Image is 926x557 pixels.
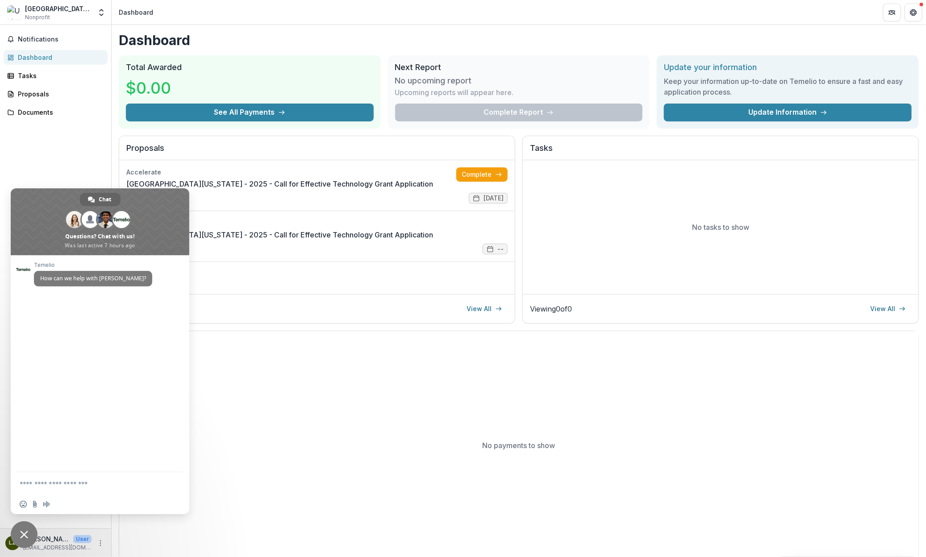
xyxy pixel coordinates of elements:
[395,87,514,98] p: Upcoming reports will appear here.
[4,105,108,120] a: Documents
[865,302,911,316] a: View All
[530,143,911,160] h2: Tasks
[115,6,157,19] nav: breadcrumb
[530,303,572,314] p: Viewing 0 of 0
[20,480,161,488] textarea: Compose your message...
[395,76,472,86] h3: No upcoming report
[23,544,92,552] p: [EMAIL_ADDRESS][DOMAIN_NAME]
[905,4,922,21] button: Get Help
[20,501,27,508] span: Insert an emoji
[119,8,153,17] div: Dashboard
[31,501,38,508] span: Send a file
[34,262,152,268] span: Temelio
[126,104,374,121] button: See All Payments
[883,4,901,21] button: Partners
[692,222,749,233] p: No tasks to show
[25,13,50,21] span: Nonprofit
[95,538,106,549] button: More
[126,62,374,72] h2: Total Awarded
[461,302,508,316] a: View All
[4,87,108,101] a: Proposals
[4,50,108,65] a: Dashboard
[18,108,100,117] div: Documents
[664,76,912,97] h3: Keep your information up-to-date on Temelio to ensure a fast and easy application process.
[7,5,21,20] img: University of Wyoming
[18,71,100,80] div: Tasks
[4,68,108,83] a: Tasks
[95,4,108,21] button: Open entity switcher
[11,521,38,548] div: Close chat
[456,167,508,182] a: Complete
[4,32,108,46] button: Notifications
[126,229,433,240] a: [GEOGRAPHIC_DATA][US_STATE] - 2025 - Call for Effective Technology Grant Application
[40,274,146,282] span: How can we help with [PERSON_NAME]?
[664,104,912,121] a: Update Information
[73,535,92,543] p: User
[18,36,104,43] span: Notifications
[18,53,100,62] div: Dashboard
[126,179,433,189] a: [GEOGRAPHIC_DATA][US_STATE] - 2025 - Call for Effective Technology Grant Application
[664,62,912,72] h2: Update your information
[80,193,121,206] div: Chat
[126,143,508,160] h2: Proposals
[395,62,643,72] h2: Next Report
[119,32,919,48] h1: Dashboard
[126,76,193,100] h3: $0.00
[9,540,16,546] div: Ling Zhang
[99,193,112,206] span: Chat
[23,534,70,544] p: [PERSON_NAME]
[25,4,92,13] div: [GEOGRAPHIC_DATA][US_STATE]
[43,501,50,508] span: Audio message
[18,89,100,99] div: Proposals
